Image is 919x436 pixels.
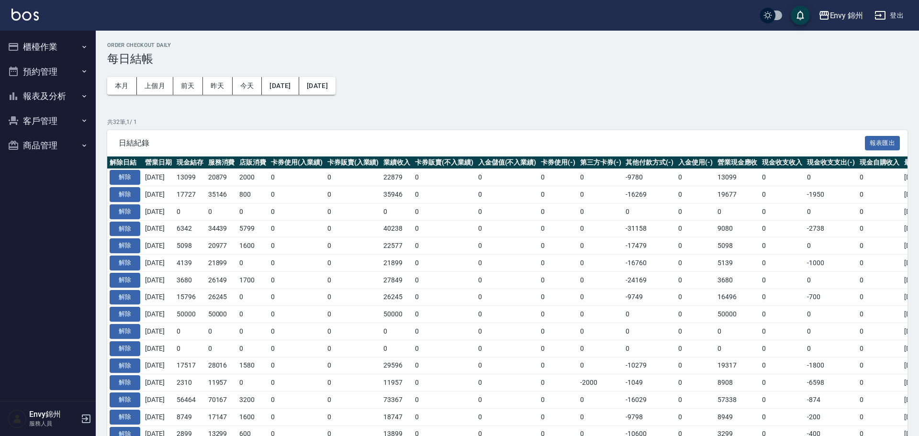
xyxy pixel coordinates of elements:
button: 櫃檯作業 [4,34,92,59]
td: 0 [538,323,578,340]
td: -1000 [805,255,857,272]
td: 0 [805,306,857,323]
td: 0 [578,340,624,357]
td: 0 [413,323,476,340]
td: 50000 [206,306,237,323]
td: 0 [578,186,624,203]
td: [DATE] [143,271,174,289]
td: 0 [476,374,539,391]
td: -6598 [805,374,857,391]
td: 26149 [206,271,237,289]
td: 0 [413,186,476,203]
td: 0 [269,340,325,357]
td: 0 [413,357,476,374]
td: -9749 [623,289,676,306]
div: Envy 錦州 [830,10,863,22]
td: 0 [578,237,624,255]
td: 0 [413,374,476,391]
td: 0 [538,289,578,306]
button: 解除 [110,324,140,339]
td: 0 [269,306,325,323]
td: 0 [325,391,381,409]
td: 0 [760,186,805,203]
td: 0 [805,169,857,186]
td: 0 [857,271,902,289]
h3: 每日結帳 [107,52,908,66]
p: 共 32 筆, 1 / 1 [107,118,908,126]
button: 前天 [173,77,203,95]
td: 0 [325,203,381,220]
td: 20879 [206,169,237,186]
th: 卡券使用(入業績) [269,157,325,169]
td: 0 [269,203,325,220]
td: 0 [476,340,539,357]
td: 0 [857,323,902,340]
td: 4139 [174,255,206,272]
td: 21899 [206,255,237,272]
button: [DATE] [299,77,336,95]
td: 29596 [381,357,413,374]
td: 13099 [715,169,760,186]
td: 0 [760,391,805,409]
td: 0 [476,391,539,409]
td: 9080 [715,220,760,237]
td: 0 [715,323,760,340]
td: 0 [269,237,325,255]
td: 5799 [237,220,269,237]
td: 0 [476,203,539,220]
td: 0 [715,340,760,357]
td: 5098 [174,237,206,255]
td: 0 [325,220,381,237]
th: 卡券販賣(不入業績) [413,157,476,169]
h2: Order checkout daily [107,42,908,48]
td: 0 [269,186,325,203]
td: 0 [269,255,325,272]
td: [DATE] [143,408,174,425]
td: 0 [760,374,805,391]
td: 70167 [206,391,237,409]
td: 0 [381,203,413,220]
td: 0 [325,186,381,203]
td: 0 [538,271,578,289]
td: 0 [476,237,539,255]
td: 0 [760,203,805,220]
td: 0 [413,203,476,220]
td: 0 [269,374,325,391]
td: [DATE] [143,391,174,409]
td: -17479 [623,237,676,255]
td: 0 [325,271,381,289]
td: 0 [857,255,902,272]
button: 解除 [110,187,140,202]
td: 17517 [174,357,206,374]
button: 上個月 [137,77,173,95]
td: 0 [857,186,902,203]
td: 13099 [174,169,206,186]
td: 11957 [381,374,413,391]
td: 0 [476,220,539,237]
td: 0 [623,340,676,357]
th: 現金自購收入 [857,157,902,169]
td: 0 [538,220,578,237]
td: 0 [269,391,325,409]
button: 解除 [110,222,140,236]
button: 解除 [110,290,140,305]
button: 解除 [110,375,140,390]
td: 0 [760,255,805,272]
td: 0 [578,306,624,323]
p: 服務人員 [29,419,78,428]
td: 6342 [174,220,206,237]
td: 0 [413,237,476,255]
td: 3680 [715,271,760,289]
td: 0 [413,306,476,323]
td: 0 [857,306,902,323]
td: 5139 [715,255,760,272]
td: [DATE] [143,255,174,272]
td: 0 [174,340,206,357]
td: 1600 [237,237,269,255]
td: [DATE] [143,289,174,306]
td: 0 [578,169,624,186]
td: 0 [676,306,715,323]
td: -2000 [578,374,624,391]
img: Person [8,409,27,428]
th: 卡券使用(-) [538,157,578,169]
